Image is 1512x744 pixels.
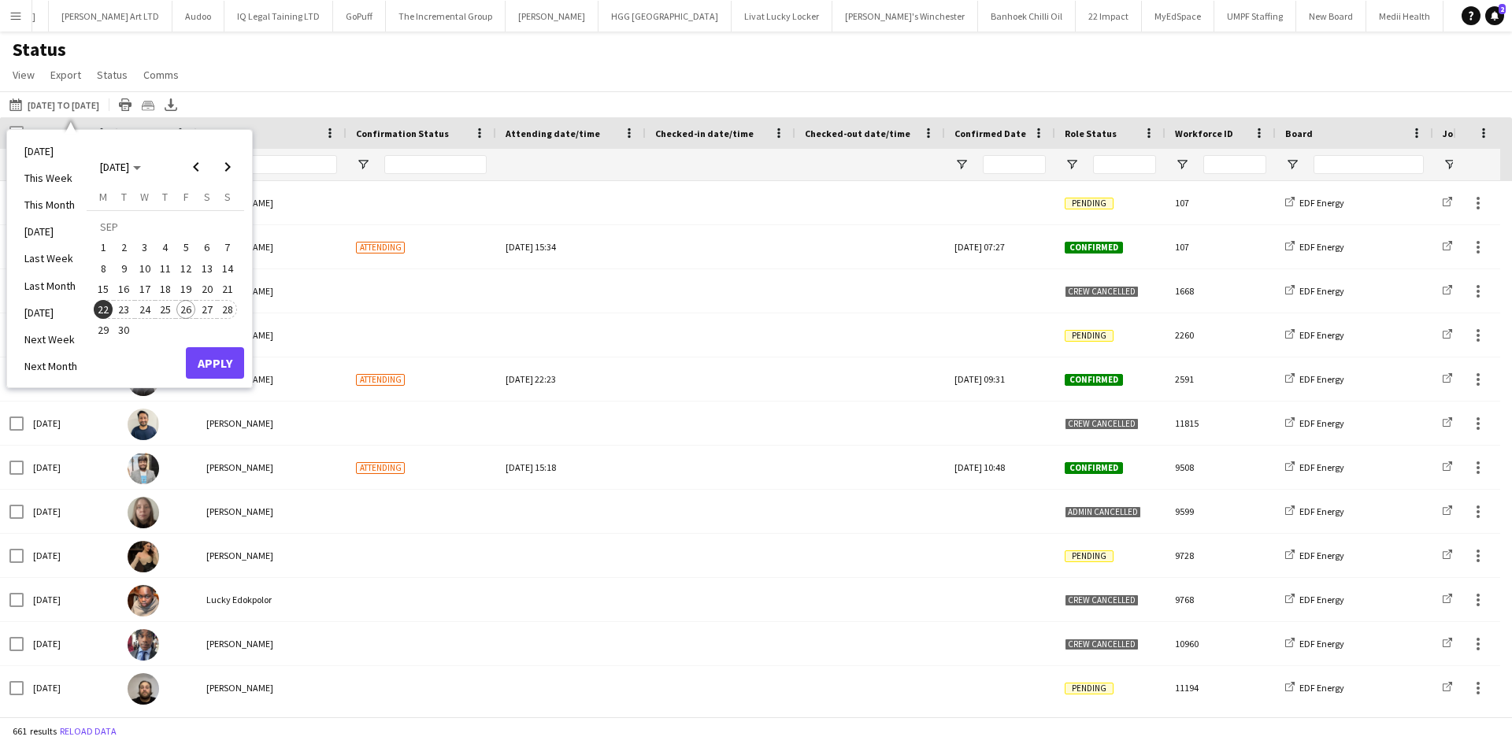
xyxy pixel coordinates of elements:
button: 05-09-2025 [176,237,196,257]
li: This Month [15,191,87,218]
a: EDF Energy [1285,550,1344,561]
button: 26-09-2025 [176,299,196,320]
button: Audoo [172,1,224,31]
a: EDF Energy [1285,285,1344,297]
a: EDF Energy [1285,594,1344,605]
button: 27-09-2025 [196,299,217,320]
span: Crew cancelled [1065,594,1139,606]
span: F [183,190,189,204]
span: EDF Energy [1299,682,1344,694]
img: stephen harrison [128,673,159,705]
div: 107 [1165,225,1276,268]
a: EDF Energy [1285,197,1344,209]
span: Confirmed [1065,242,1123,254]
button: 08-09-2025 [93,258,113,279]
button: 21-09-2025 [217,279,238,299]
img: Dana Holloway [128,497,159,528]
a: 2 [1485,6,1504,25]
button: Open Filter Menu [1285,157,1299,172]
a: EDF Energy [1285,241,1344,253]
div: [DATE] 15:18 [506,446,636,489]
div: 1668 [1165,269,1276,313]
button: Apply [186,347,244,379]
button: 01-09-2025 [93,237,113,257]
span: Crew cancelled [1065,639,1139,650]
span: Export [50,68,81,82]
div: [DATE] [24,622,118,665]
span: EDF Energy [1299,638,1344,650]
span: Name [206,128,232,139]
li: Last Week [15,245,87,272]
button: 30-09-2025 [113,320,134,340]
button: Open Filter Menu [1443,157,1457,172]
div: [DATE] 15:34 [506,225,636,268]
span: W [140,190,149,204]
div: [DATE] [24,490,118,533]
div: [DATE] 09:31 [945,357,1055,401]
button: [PERSON_NAME] Art LTD [49,1,172,31]
div: 9599 [1165,490,1276,533]
button: IQ Legal Taining LTD [224,1,333,31]
button: Medii Health [1366,1,1443,31]
button: Reload data [57,723,120,740]
div: [DATE] [24,578,118,621]
a: Comms [137,65,185,85]
div: [DATE] [24,446,118,489]
button: 16-09-2025 [113,279,134,299]
app-action-btn: Crew files as ZIP [139,95,157,114]
span: Confirmed [1065,374,1123,386]
span: 13 [198,259,217,278]
span: M [99,190,107,204]
span: 23 [115,300,134,319]
a: EDF Energy [1285,329,1344,341]
span: 4 [156,239,175,257]
img: Lena Yarotska [128,541,159,572]
button: Open Filter Menu [356,157,370,172]
span: S [224,190,231,204]
div: 2591 [1165,357,1276,401]
span: 5 [176,239,195,257]
span: Confirmed Date [954,128,1026,139]
button: HGG [GEOGRAPHIC_DATA] [598,1,732,31]
span: 9 [115,259,134,278]
div: [DATE] [24,666,118,709]
li: This Week [15,165,87,191]
button: 22 Impact [1076,1,1142,31]
span: Attending [356,462,405,474]
span: 27 [198,300,217,319]
input: Workforce ID Filter Input [1203,155,1266,174]
button: MyEdSpace [1142,1,1214,31]
button: GoPuff [333,1,386,31]
li: Next Month [15,353,87,379]
span: 12 [176,259,195,278]
span: EDF Energy [1299,417,1344,429]
button: 03-09-2025 [135,237,155,257]
span: EDF Energy [1299,461,1344,473]
div: 9728 [1165,534,1276,577]
span: 10 [135,259,154,278]
button: 15-09-2025 [93,279,113,299]
button: 04-09-2025 [155,237,176,257]
button: Open Filter Menu [1065,157,1079,172]
span: Confirmation Status [356,128,449,139]
button: 23-09-2025 [113,299,134,320]
span: 16 [115,279,134,298]
span: Crew cancelled [1065,418,1139,430]
span: 24 [135,300,154,319]
span: Status [97,68,128,82]
button: 07-09-2025 [217,237,238,257]
span: Job Title [1443,128,1483,139]
button: 14-09-2025 [217,258,238,279]
button: 09-09-2025 [113,258,134,279]
span: 29 [94,321,113,340]
span: Pending [1065,683,1114,694]
span: Date [33,128,55,139]
button: [PERSON_NAME] [506,1,598,31]
span: 21 [218,279,237,298]
span: Attending [356,374,405,386]
span: EDF Energy [1299,285,1344,297]
input: Board Filter Input [1314,155,1424,174]
span: EDF Energy [1299,241,1344,253]
button: [PERSON_NAME]'s Winchester [832,1,978,31]
app-action-btn: Print [116,95,135,114]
